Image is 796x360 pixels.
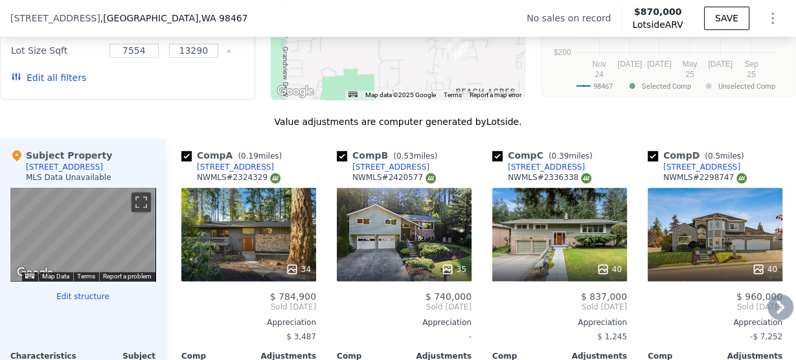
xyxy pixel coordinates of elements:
[352,172,436,183] div: NWMLS # 2420577
[241,152,258,161] span: 0.19
[26,162,103,172] div: [STREET_ADDRESS]
[447,31,461,53] div: 8112 57th St W
[663,172,747,183] div: NWMLS # 2298747
[454,41,468,63] div: 8024 58th St W
[337,302,472,312] span: Sold [DATE]
[365,91,436,98] span: Map data ©2025 Google
[388,152,442,161] span: ( miles)
[337,317,472,328] div: Appreciation
[100,12,248,25] span: , [GEOGRAPHIC_DATA]
[508,172,591,183] div: NWMLS # 2336338
[233,152,287,161] span: ( miles)
[10,188,155,281] div: Map
[750,332,782,341] span: -$ 7,252
[426,291,472,302] span: $ 740,000
[181,317,316,328] div: Appreciation
[11,41,102,60] div: Lot Size Sqft
[103,273,152,280] a: Report a problem
[618,59,642,68] text: [DATE]
[686,69,695,78] text: 25
[581,173,591,183] img: NWMLS Logo
[197,172,280,183] div: NWMLS # 2324329
[337,162,429,172] a: [STREET_ADDRESS]
[581,291,627,302] span: $ 837,000
[10,188,155,281] div: Street View
[26,172,111,183] div: MLS Data Unavailable
[736,173,747,183] img: NWMLS Logo
[595,69,604,78] text: 24
[648,149,749,162] div: Comp D
[181,149,287,162] div: Comp A
[593,59,606,68] text: Nov
[10,291,155,302] button: Edit structure
[470,91,521,98] a: Report a map error
[198,13,247,23] span: , WA 98467
[10,12,100,25] span: [STREET_ADDRESS]
[14,264,56,281] a: Open this area in Google Maps (opens a new window)
[492,317,627,328] div: Appreciation
[634,6,682,17] span: $870,000
[683,59,698,68] text: May
[699,152,749,161] span: ( miles)
[718,82,775,90] text: Unselected Comp
[554,48,571,57] text: $200
[270,173,280,183] img: NWMLS Logo
[181,162,274,172] a: [STREET_ADDRESS]
[444,91,462,98] a: Terms (opens in new tab)
[648,302,782,312] span: Sold [DATE]
[704,6,749,30] button: SAVE
[42,272,69,281] button: Map Data
[426,173,436,183] img: NWMLS Logo
[226,49,231,54] button: Clear
[543,152,598,161] span: ( miles)
[11,71,86,84] button: Edit all filters
[648,162,740,172] a: [STREET_ADDRESS]
[352,162,429,172] div: [STREET_ADDRESS]
[441,263,466,276] div: 35
[648,317,782,328] div: Appreciation
[348,91,358,97] button: Keyboard shortcuts
[736,291,782,302] span: $ 960,000
[752,263,777,276] div: 40
[492,149,598,162] div: Comp C
[597,263,622,276] div: 40
[77,273,95,280] a: Terms (opens in new tab)
[181,302,316,312] span: Sold [DATE]
[745,59,759,68] text: Sep
[274,83,317,100] img: Google
[286,332,316,341] span: $ 3,487
[708,152,720,161] span: 0.5
[337,328,472,346] div: -
[747,69,756,78] text: 25
[197,162,274,172] div: [STREET_ADDRESS]
[14,264,56,281] img: Google
[270,291,316,302] span: $ 784,900
[760,5,786,31] button: Show Options
[642,82,691,90] text: Selected Comp
[632,18,683,31] span: Lotside ARV
[551,152,569,161] span: 0.39
[274,83,317,100] a: Open this area in Google Maps (opens a new window)
[593,82,613,90] text: 98467
[131,192,151,212] button: Toggle fullscreen view
[25,273,34,278] button: Keyboard shortcuts
[597,332,627,341] span: $ 1,245
[286,263,311,276] div: 34
[663,162,740,172] div: [STREET_ADDRESS]
[647,59,672,68] text: [DATE]
[10,149,112,162] div: Subject Property
[396,152,414,161] span: 0.53
[337,149,442,162] div: Comp B
[492,162,585,172] a: [STREET_ADDRESS]
[527,12,621,25] div: No sales on record
[492,302,627,312] span: Sold [DATE]
[508,162,585,172] div: [STREET_ADDRESS]
[709,59,733,68] text: [DATE]
[387,87,401,109] div: 8721 63rd Street Ct W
